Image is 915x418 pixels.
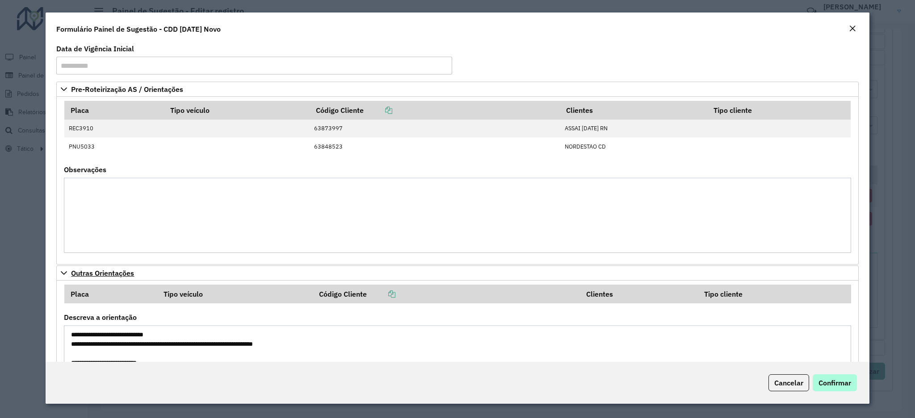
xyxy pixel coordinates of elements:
th: Tipo veículo [157,285,313,303]
th: Código Cliente [310,101,560,120]
td: 63848523 [310,137,560,155]
th: Tipo cliente [708,101,851,120]
a: Copiar [364,106,392,115]
button: Cancelar [768,374,809,391]
th: Código Cliente [313,285,580,303]
h4: Formulário Painel de Sugestão - CDD [DATE] Novo [56,24,221,34]
button: Confirmar [813,374,857,391]
a: Outras Orientações [56,265,858,281]
em: Fechar [849,25,856,32]
div: Outras Orientações [56,281,858,413]
a: Copiar [367,290,395,298]
button: Close [846,23,859,35]
label: Data de Vigência Inicial [56,43,134,54]
th: Placa [64,101,164,120]
th: Clientes [560,101,707,120]
span: Confirmar [818,378,851,387]
th: Tipo veículo [164,101,310,120]
label: Descreva a orientação [64,312,137,323]
span: Pre-Roteirização AS / Orientações [71,86,183,93]
td: REC3910 [64,120,164,137]
span: Outras Orientações [71,269,134,277]
th: Tipo cliente [698,285,851,303]
span: Cancelar [774,378,803,387]
th: Placa [64,285,157,303]
a: Pre-Roteirização AS / Orientações [56,82,858,97]
div: Pre-Roteirização AS / Orientações [56,97,858,265]
label: Observações [64,164,106,175]
th: Clientes [580,285,698,303]
td: PNU5033 [64,137,164,155]
td: NORDESTAO CD [560,137,707,155]
td: 63873997 [310,120,560,137]
td: ASSAI [DATE] RN [560,120,707,137]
